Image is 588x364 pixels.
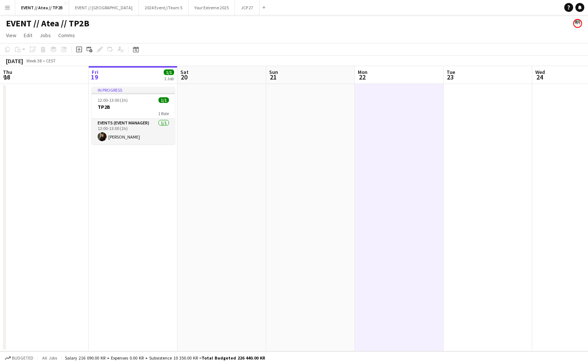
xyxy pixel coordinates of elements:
span: Total Budgeted 226 440.00 KR [202,355,265,361]
span: 21 [268,73,278,81]
span: 12:00-13:00 (1h) [98,97,128,103]
span: 1/1 [164,69,174,75]
app-user-avatar: Rikke Gustava Lysell [573,19,582,28]
span: 18 [2,73,12,81]
span: Jobs [40,32,51,39]
button: JCP 27 [235,0,259,15]
span: Thu [3,69,12,75]
span: Sun [269,69,278,75]
button: 2024 Event//Team 5 [139,0,189,15]
span: 19 [91,73,98,81]
button: EVENT // [GEOGRAPHIC_DATA] [69,0,139,15]
app-card-role: Events (Event Manager)1/112:00-13:00 (1h)[PERSON_NAME] [92,119,175,144]
span: 1 Role [158,111,169,116]
button: EVENT // Atea // TP2B [15,0,69,15]
span: 20 [179,73,189,81]
a: Edit [21,30,35,40]
span: Budgeted [12,355,33,361]
app-job-card: In progress12:00-13:00 (1h)1/1TP2B1 RoleEvents (Event Manager)1/112:00-13:00 (1h)[PERSON_NAME] [92,87,175,144]
span: Week 38 [24,58,43,64]
button: Your Extreme 2025 [189,0,235,15]
div: [DATE] [6,57,23,65]
span: 23 [445,73,455,81]
h1: EVENT // Atea // TP2B [6,18,89,29]
button: Budgeted [4,354,35,362]
a: Comms [55,30,78,40]
span: View [6,32,16,39]
a: Jobs [37,30,54,40]
h3: TP2B [92,104,175,110]
span: Sat [180,69,189,75]
span: Wed [535,69,545,75]
span: 1/1 [159,97,169,103]
span: 24 [534,73,545,81]
span: Fri [92,69,98,75]
div: In progress [92,87,175,93]
a: View [3,30,19,40]
span: Edit [24,32,32,39]
span: 22 [357,73,367,81]
div: CEST [46,58,56,64]
span: Mon [358,69,367,75]
div: Salary 216 090.00 KR + Expenses 0.00 KR + Subsistence 10 350.00 KR = [65,355,265,361]
span: Comms [58,32,75,39]
div: 1 Job [164,76,174,81]
span: All jobs [41,355,59,361]
span: Tue [447,69,455,75]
